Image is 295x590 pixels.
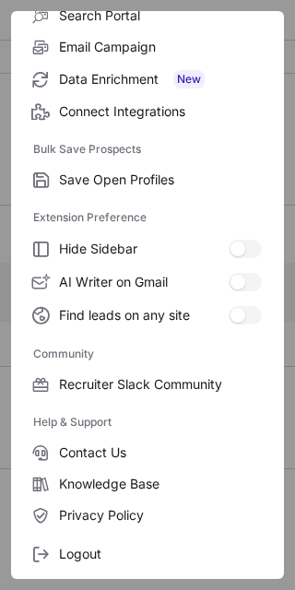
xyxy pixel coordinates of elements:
[59,476,262,492] span: Knowledge Base
[173,70,205,88] span: New
[33,339,262,369] label: Community
[59,444,262,461] span: Contact Us
[11,538,284,570] label: Logout
[59,507,262,524] span: Privacy Policy
[59,39,262,55] span: Email Campaign
[59,274,229,290] span: AI Writer on Gmail
[59,307,229,324] span: Find leads on any site
[33,135,262,164] label: Bulk Save Prospects
[59,70,262,88] span: Data Enrichment
[59,171,262,188] span: Save Open Profiles
[11,96,284,127] label: Connect Integrations
[33,203,262,232] label: Extension Preference
[11,369,284,400] label: Recruiter Slack Community
[11,299,284,332] label: Find leads on any site
[59,376,262,393] span: Recruiter Slack Community
[11,232,284,265] label: Hide Sidebar
[59,546,262,562] span: Logout
[11,164,284,195] label: Save Open Profiles
[59,103,262,120] span: Connect Integrations
[11,500,284,531] label: Privacy Policy
[59,7,262,24] span: Search Portal
[11,31,284,63] label: Email Campaign
[33,407,262,437] label: Help & Support
[11,63,284,96] label: Data Enrichment New
[11,265,284,299] label: AI Writer on Gmail
[11,468,284,500] label: Knowledge Base
[11,437,284,468] label: Contact Us
[59,241,229,257] span: Hide Sidebar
